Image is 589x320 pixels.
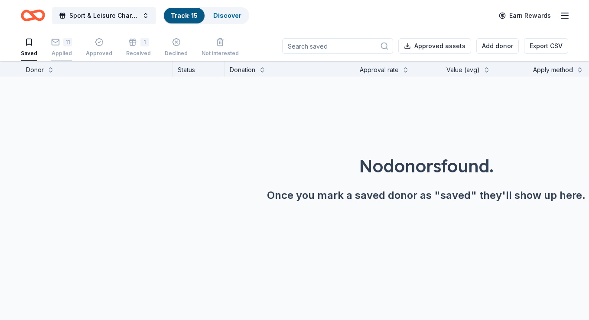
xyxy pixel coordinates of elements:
[171,12,198,19] a: Track· 15
[21,34,37,61] button: Saved
[126,50,151,57] div: Received
[163,7,249,24] button: Track· 15Discover
[51,34,72,61] button: 11Applied
[213,12,241,19] a: Discover
[494,8,556,23] a: Earn Rewards
[126,34,151,61] button: 1Received
[165,34,188,61] button: Declined
[533,65,573,75] div: Apply method
[172,61,225,77] div: Status
[86,50,112,57] div: Approved
[21,5,45,26] a: Home
[282,38,393,54] input: Search saved
[476,38,519,54] button: Add donor
[69,10,139,21] span: Sport & Leisure Charity Golf Tournament
[140,38,149,46] div: 1
[202,34,239,61] button: Not interested
[21,50,37,57] div: Saved
[51,50,72,57] div: Applied
[86,34,112,61] button: Approved
[52,7,156,24] button: Sport & Leisure Charity Golf Tournament
[398,38,471,54] button: Approved assets
[230,65,255,75] div: Donation
[26,65,44,75] div: Donor
[446,65,480,75] div: Value (avg)
[165,50,188,57] div: Declined
[202,50,239,57] div: Not interested
[524,38,568,54] button: Export CSV
[63,38,72,46] div: 11
[360,65,399,75] div: Approval rate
